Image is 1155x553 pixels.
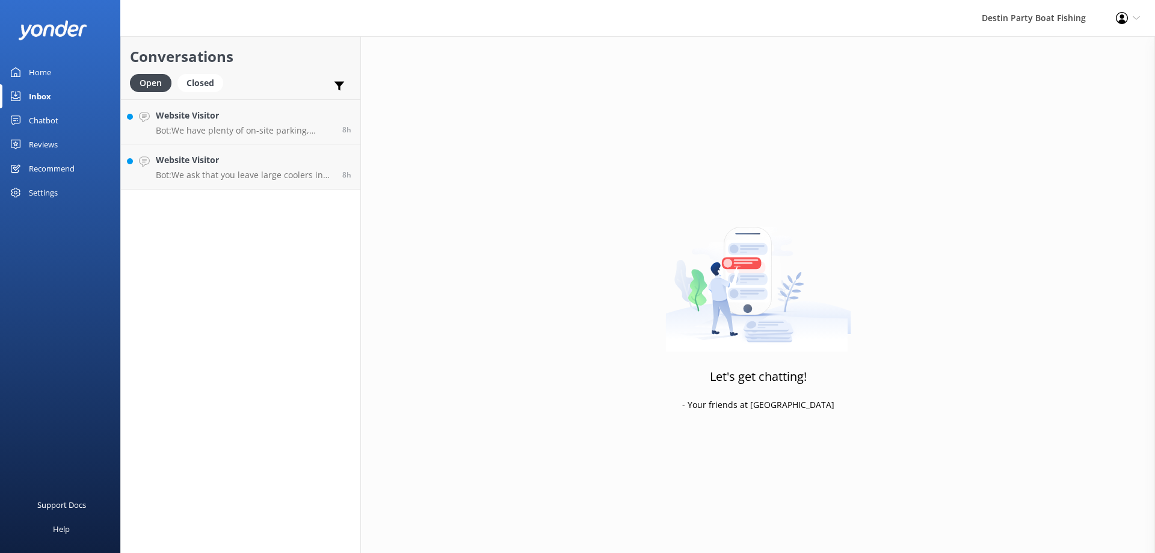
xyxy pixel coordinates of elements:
[156,153,333,167] h4: Website Visitor
[130,74,171,92] div: Open
[156,109,333,122] h4: Website Visitor
[29,60,51,84] div: Home
[29,132,58,156] div: Reviews
[665,202,851,352] img: artwork of a man stealing a conversation from at giant smartphone
[156,125,333,136] p: Bot: We have plenty of on-site parking, managed by Premium Parking. The cost is $10 for 4 hours, ...
[37,493,86,517] div: Support Docs
[710,367,807,386] h3: Let's get chatting!
[130,76,177,89] a: Open
[130,45,351,68] h2: Conversations
[29,84,51,108] div: Inbox
[29,156,75,181] div: Recommend
[177,74,223,92] div: Closed
[18,20,87,40] img: yonder-white-logo.png
[156,170,333,181] p: Bot: We ask that you leave large coolers in your car. It's recommended to select your cooler size...
[177,76,229,89] a: Closed
[29,108,58,132] div: Chatbot
[53,517,70,541] div: Help
[29,181,58,205] div: Settings
[682,398,834,412] p: - Your friends at [GEOGRAPHIC_DATA]
[342,170,351,180] span: Oct 11 2025 08:19pm (UTC -05:00) America/Cancun
[121,144,360,190] a: Website VisitorBot:We ask that you leave large coolers in your car. It's recommended to select yo...
[342,125,351,135] span: Oct 11 2025 08:28pm (UTC -05:00) America/Cancun
[121,99,360,144] a: Website VisitorBot:We have plenty of on-site parking, managed by Premium Parking. The cost is $10...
